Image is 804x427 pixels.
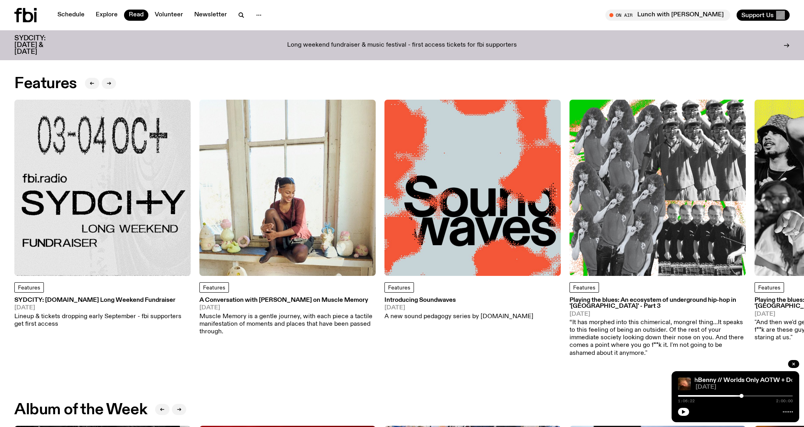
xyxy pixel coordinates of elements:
a: Features [384,282,414,293]
p: Muscle Memory is a gentle journey, with each piece a tactile manifestation of moments and places ... [199,313,376,336]
span: 1:06:22 [678,399,695,403]
span: Features [18,285,40,291]
h3: SYDCITY: [DOMAIN_NAME] Long Weekend Fundraiser [14,297,191,303]
img: The text Sound waves, with one word stacked upon another, in black text on a bluish-gray backgrou... [384,100,561,276]
a: Explore [91,10,122,21]
img: Black text on gray background. Reading top to bottom: 03-04 OCT. fbi.radio SYDCITY LONG WEEKEND F... [14,100,191,276]
h3: Playing the blues: An ecosystem of underground hip-hop in '[GEOGRAPHIC_DATA]' - Part 3 [569,297,746,309]
a: Features [569,282,599,293]
a: SYDCITY: [DOMAIN_NAME] Long Weekend Fundraiser[DATE]Lineup & tickets dropping early September - f... [14,297,191,328]
span: [DATE] [569,311,746,317]
span: Support Us [741,12,774,19]
h2: Features [14,77,77,91]
a: Playing the blues: An ecosystem of underground hip-hop in '[GEOGRAPHIC_DATA]' - Part 3[DATE]“It h... [569,297,746,357]
h3: Introducing Soundwaves [384,297,533,303]
h3: A Conversation with [PERSON_NAME] on Muscle Memory [199,297,376,303]
a: Introducing Soundwaves[DATE]A new sound pedagogy series by [DOMAIN_NAME] [384,297,533,321]
span: Features [573,285,595,291]
p: A new sound pedagogy series by [DOMAIN_NAME] [384,313,533,321]
span: [DATE] [696,384,793,390]
a: Features [755,282,784,293]
span: [DATE] [199,305,376,311]
a: Features [199,282,229,293]
h3: SYDCITY: [DATE] & [DATE] [14,35,65,55]
span: Features [203,285,225,291]
span: 2:00:00 [776,399,793,403]
span: [DATE] [14,305,191,311]
a: Volunteer [150,10,188,21]
h2: Album of the Week [14,403,147,417]
span: [DATE] [384,305,533,311]
span: Features [758,285,780,291]
a: A Conversation with [PERSON_NAME] on Muscle Memory[DATE]Muscle Memory is a gentle journey, with e... [199,297,376,336]
button: Support Us [737,10,790,21]
a: Schedule [53,10,89,21]
p: “It has morphed into this chimerical, mongrel thing...It speaks to this feeling of being an outsi... [569,319,746,357]
a: Read [124,10,148,21]
a: Newsletter [189,10,232,21]
a: Features [14,282,44,293]
button: On AirLunch with [PERSON_NAME] [605,10,730,21]
span: Features [388,285,410,291]
p: Long weekend fundraiser & music festival - first access tickets for fbi supporters [287,42,517,49]
p: Lineup & tickets dropping early September - fbi supporters get first access [14,313,191,328]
